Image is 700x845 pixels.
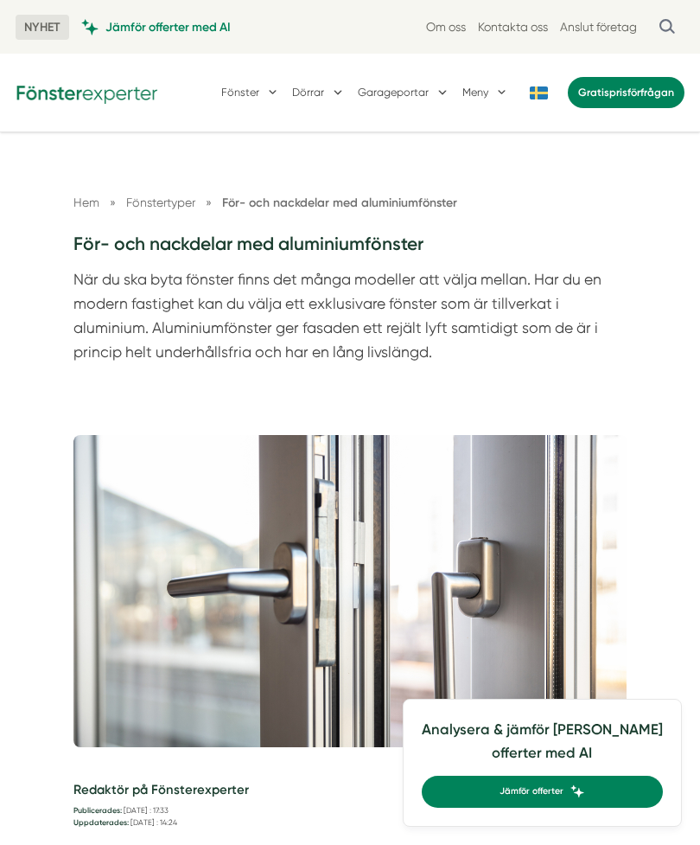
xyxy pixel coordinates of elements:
span: Jämför offerter med AI [105,19,231,35]
strong: Publicerades: [73,806,122,815]
span: Jämför offerter [500,784,563,799]
h5: Redaktör på Fönsterexperter [73,780,249,804]
p: När du ska byta fönster finns det många modeller att välja mellan. Har du en modern fastighet kan... [73,268,627,372]
span: Fönstertyper [126,195,195,209]
button: Fönster [221,72,281,112]
h1: För- och nackdelar med aluminiumfönster [73,232,627,269]
button: Meny [462,72,510,112]
h4: Analysera & jämför [PERSON_NAME] offerter med AI [422,718,663,776]
span: Gratis [578,86,609,99]
img: aluminiumfönster [73,435,627,746]
img: Fönsterexperter Logotyp [16,80,158,104]
a: Om oss [426,19,466,35]
a: Kontakta oss [478,19,548,35]
button: Dörrar [292,72,346,112]
a: Hem [73,195,99,209]
time: [DATE] : 14:24 [130,818,177,827]
span: » [206,193,212,212]
a: Jämför offerter [422,776,663,808]
nav: Breadcrumb [73,193,627,213]
span: NYHET [16,15,69,40]
a: Gratisprisförfrågan [568,77,684,108]
span: » [110,193,116,212]
a: Anslut företag [560,19,637,35]
a: Jämför offerter med AI [81,19,231,35]
strong: Uppdaterades: [73,818,129,827]
time: [DATE] : 17:33 [124,806,169,815]
a: För- och nackdelar med aluminiumfönster [222,195,457,210]
a: Fönstertyper [126,195,199,209]
button: Garageportar [358,72,450,112]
